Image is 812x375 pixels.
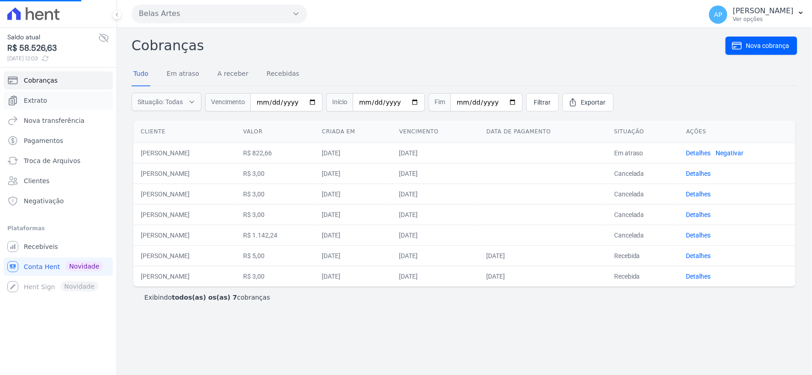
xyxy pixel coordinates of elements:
td: R$ 3,00 [236,266,315,286]
td: R$ 3,00 [236,163,315,184]
td: [PERSON_NAME] [133,184,236,204]
td: [DATE] [392,184,479,204]
a: Detalhes [686,273,711,280]
a: Recebidas [265,63,302,86]
td: [PERSON_NAME] [133,204,236,225]
a: Extrato [4,91,113,110]
td: R$ 822,66 [236,143,315,163]
a: Pagamentos [4,132,113,150]
a: Negativar [716,149,744,157]
span: Novidade [65,261,103,271]
span: Clientes [24,176,49,185]
div: Plataformas [7,223,109,234]
nav: Sidebar [7,71,109,296]
th: Valor [236,121,315,143]
a: Em atraso [165,63,201,86]
p: [PERSON_NAME] [733,6,794,16]
span: Vencimento [205,93,250,111]
td: Recebida [607,266,679,286]
td: R$ 1.142,24 [236,225,315,245]
span: Pagamentos [24,136,63,145]
a: Negativação [4,192,113,210]
button: Situação: Todas [132,93,202,111]
td: [DATE] [315,245,392,266]
td: [DATE] [392,266,479,286]
td: [DATE] [315,143,392,163]
span: Troca de Arquivos [24,156,80,165]
td: Recebida [607,245,679,266]
span: [DATE] 12:03 [7,54,98,63]
td: Cancelada [607,184,679,204]
td: Em atraso [607,143,679,163]
th: Situação [607,121,679,143]
td: R$ 3,00 [236,184,315,204]
td: [PERSON_NAME] [133,143,236,163]
td: Cancelada [607,225,679,245]
td: [DATE] [315,184,392,204]
a: Filtrar [526,93,559,111]
span: AP [714,11,722,18]
b: todos(as) os(as) 7 [172,294,237,301]
th: Criada em [315,121,392,143]
a: Detalhes [686,190,711,198]
p: Exibindo cobranças [144,293,270,302]
span: Negativação [24,196,64,206]
td: R$ 5,00 [236,245,315,266]
a: Troca de Arquivos [4,152,113,170]
td: [PERSON_NAME] [133,266,236,286]
td: [DATE] [392,204,479,225]
span: Situação: Todas [138,97,183,106]
a: Detalhes [686,170,711,177]
td: [DATE] [315,163,392,184]
span: Recebíveis [24,242,58,251]
td: [PERSON_NAME] [133,225,236,245]
span: Nova cobrança [746,41,790,50]
span: Filtrar [534,98,551,107]
td: [DATE] [392,143,479,163]
span: Fim [429,93,451,111]
button: AP [PERSON_NAME] Ver opções [702,2,812,27]
td: [DATE] [392,163,479,184]
th: Data de pagamento [479,121,607,143]
a: Detalhes [686,252,711,259]
h2: Cobranças [132,35,726,56]
span: R$ 58.526,63 [7,42,98,54]
a: Cobranças [4,71,113,90]
span: Cobranças [24,76,58,85]
td: R$ 3,00 [236,204,315,225]
p: Ver opções [733,16,794,23]
a: Nova transferência [4,111,113,130]
a: Exportar [563,93,614,111]
a: Detalhes [686,211,711,218]
a: Clientes [4,172,113,190]
a: Nova cobrança [726,37,797,55]
td: [PERSON_NAME] [133,245,236,266]
td: [DATE] [479,245,607,266]
span: Saldo atual [7,32,98,42]
td: [PERSON_NAME] [133,163,236,184]
a: Tudo [132,63,150,86]
td: Cancelada [607,204,679,225]
th: Vencimento [392,121,479,143]
a: Conta Hent Novidade [4,258,113,276]
td: [DATE] [392,225,479,245]
td: [DATE] [315,266,392,286]
td: [DATE] [392,245,479,266]
td: [DATE] [479,266,607,286]
a: Detalhes [686,232,711,239]
td: [DATE] [315,204,392,225]
a: Detalhes [686,149,711,157]
td: [DATE] [315,225,392,245]
a: Recebíveis [4,238,113,256]
th: Cliente [133,121,236,143]
span: Extrato [24,96,47,105]
a: A receber [216,63,250,86]
span: Conta Hent [24,262,60,271]
td: Cancelada [607,163,679,184]
button: Belas Artes [132,5,307,23]
span: Início [326,93,353,111]
span: Nova transferência [24,116,85,125]
th: Ações [679,121,796,143]
span: Exportar [581,98,606,107]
